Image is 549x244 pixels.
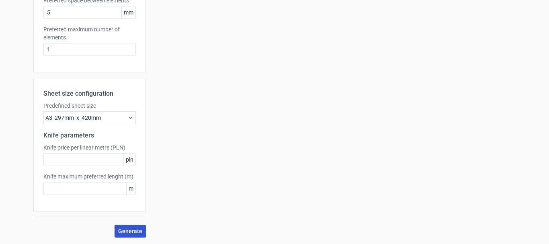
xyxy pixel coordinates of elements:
label: Preferred maximum number of elements [43,25,136,41]
div: A3_297mm_x_420mm [43,111,136,124]
button: Generate [115,225,146,238]
h2: Sheet size configuration [43,89,136,98]
label: Knife price per linear metre (PLN) [43,144,136,152]
label: Predefined sheet size [43,102,136,110]
label: Knife maximum preferred lenght (m) [43,172,136,180]
span: pln [123,154,135,166]
span: m [126,182,135,195]
span: Generate [118,228,142,234]
h2: Knife parameters [43,131,136,140]
span: mm [121,6,135,18]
